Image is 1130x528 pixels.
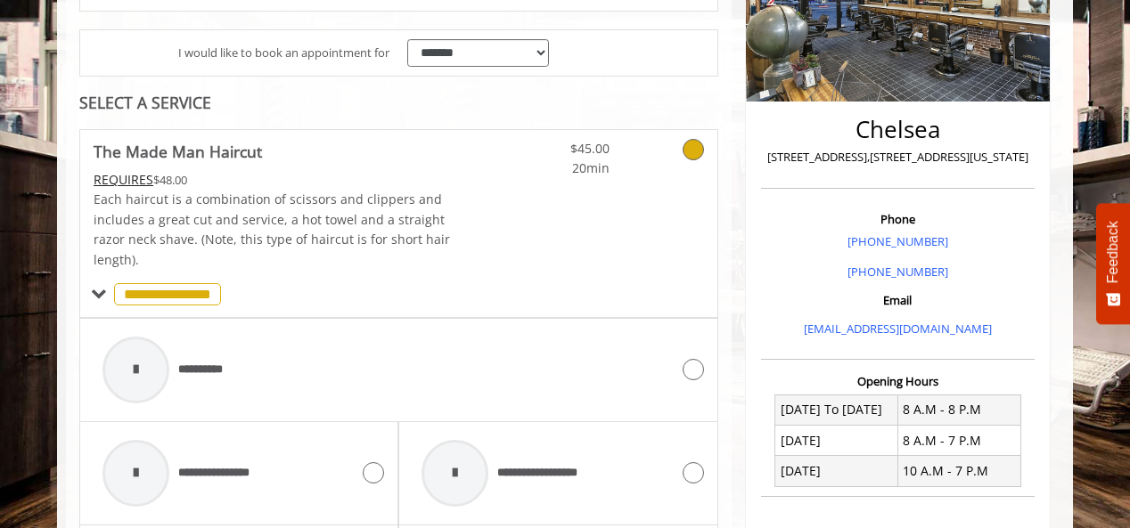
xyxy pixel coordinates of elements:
[766,117,1030,142] h2: Chelsea
[94,191,450,267] span: Each haircut is a combination of scissors and clippers and includes a great cut and service, a ho...
[804,321,992,337] a: [EMAIL_ADDRESS][DOMAIN_NAME]
[897,394,1020,425] td: 8 A.M - 8 P.M
[897,456,1020,486] td: 10 A.M - 7 P.M
[897,426,1020,456] td: 8 A.M - 7 P.M
[775,456,898,486] td: [DATE]
[94,170,452,190] div: $48.00
[766,148,1030,167] p: [STREET_ADDRESS],[STREET_ADDRESS][US_STATE]
[775,394,898,425] td: [DATE] To [DATE]
[847,233,948,249] a: [PHONE_NUMBER]
[761,375,1035,387] h3: Opening Hours
[766,294,1030,306] h3: Email
[178,44,389,62] span: I would like to book an appointment for
[1105,221,1121,283] span: Feedback
[766,213,1030,225] h3: Phone
[1096,203,1130,324] button: Feedback - Show survey
[94,139,262,164] b: The Made Man Haircut
[775,426,898,456] td: [DATE]
[847,264,948,280] a: [PHONE_NUMBER]
[94,171,153,188] span: This service needs some Advance to be paid before we block your appointment
[504,139,610,158] span: $45.00
[504,158,610,178] span: 20min
[79,94,718,111] div: SELECT A SERVICE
